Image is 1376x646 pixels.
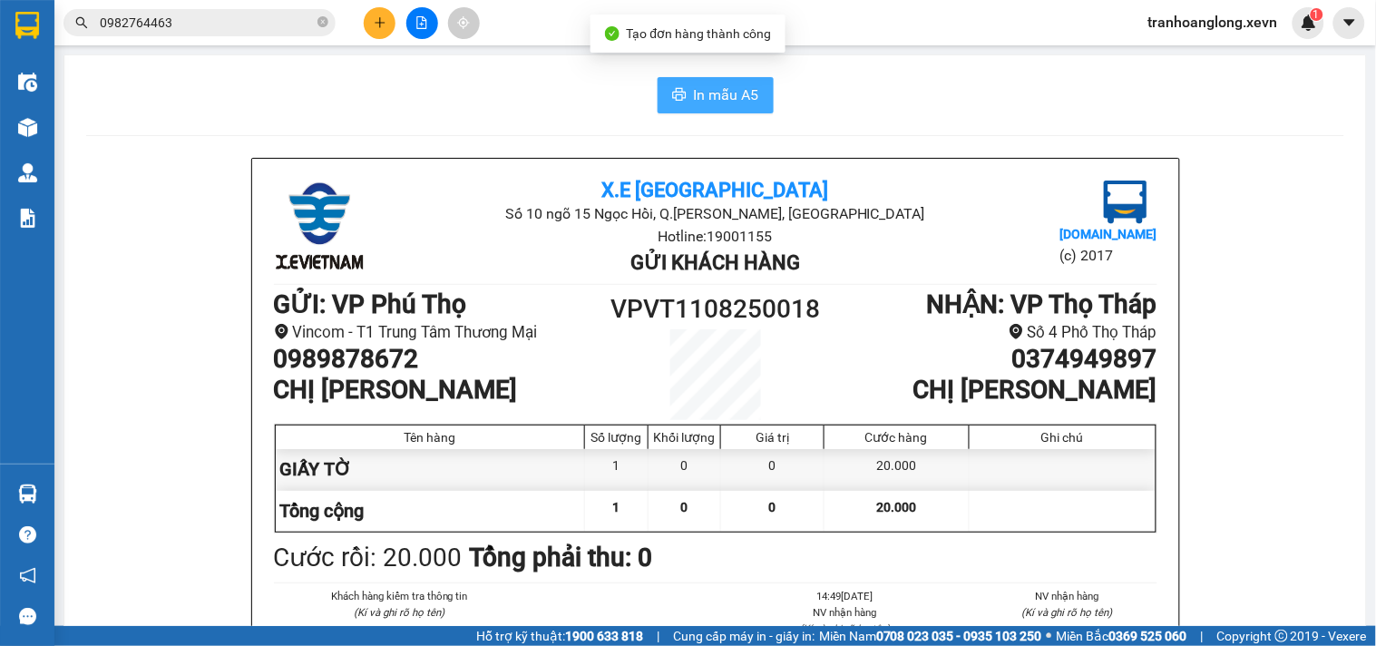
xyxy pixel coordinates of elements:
b: Tổng phải thu: 0 [470,543,653,573]
img: logo.jpg [274,181,365,271]
span: tranhoanglong.xevn [1134,11,1293,34]
div: Khối lượng [653,430,716,445]
div: 0 [721,449,825,490]
sup: 1 [1311,8,1323,21]
i: (Kí và ghi rõ họ tên) [354,606,444,619]
span: In mẫu A5 [694,83,759,106]
span: 1 [613,500,620,514]
img: logo.jpg [23,23,113,113]
button: plus [364,7,395,39]
img: solution-icon [18,209,37,228]
li: Khách hàng kiểm tra thông tin [310,588,490,604]
li: Hotline: 19001155 [170,67,758,90]
b: [DOMAIN_NAME] [1059,227,1156,241]
li: Hotline: 19001155 [421,225,1010,248]
span: 0 [769,500,776,514]
li: Số 10 ngõ 15 Ngọc Hồi, Q.[PERSON_NAME], [GEOGRAPHIC_DATA] [170,44,758,67]
b: GỬI : VP Phú Thọ [23,132,216,161]
div: Cước rồi : 20.000 [274,538,463,578]
span: environment [1009,324,1024,339]
span: search [75,16,88,29]
span: message [19,608,36,625]
span: close-circle [317,15,328,32]
div: 1 [585,449,649,490]
li: 14:49[DATE] [756,588,935,604]
div: 0 [649,449,721,490]
span: 20.000 [876,500,916,514]
button: file-add [406,7,438,39]
li: NV nhận hàng [978,588,1157,604]
span: plus [374,16,386,29]
i: (Kí và ghi rõ họ tên) [1022,606,1113,619]
li: Vincom - T1 Trung Tâm Thương Mại [274,320,605,345]
img: warehouse-icon [18,118,37,137]
div: Tên hàng [280,430,581,445]
li: Số 10 ngõ 15 Ngọc Hồi, Q.[PERSON_NAME], [GEOGRAPHIC_DATA] [421,202,1010,225]
button: caret-down [1333,7,1365,39]
h1: CHỊ [PERSON_NAME] [274,375,605,406]
button: printerIn mẫu A5 [658,77,774,113]
span: Hỗ trợ kỹ thuật: [476,626,643,646]
span: aim [457,16,470,29]
span: | [657,626,659,646]
span: printer [672,87,687,104]
li: NV nhận hàng [756,604,935,621]
div: Số lượng [590,430,643,445]
span: 1 [1313,8,1320,21]
div: Cước hàng [829,430,963,445]
button: aim [448,7,480,39]
img: warehouse-icon [18,484,37,504]
span: question-circle [19,526,36,543]
img: icon-new-feature [1301,15,1317,31]
span: Tổng cộng [280,500,365,522]
img: logo.jpg [1104,181,1147,224]
h1: CHỊ [PERSON_NAME] [825,375,1156,406]
b: X.E [GEOGRAPHIC_DATA] [601,179,828,201]
img: warehouse-icon [18,163,37,182]
img: warehouse-icon [18,73,37,92]
strong: 0369 525 060 [1109,629,1187,643]
span: file-add [415,16,428,29]
span: 0 [681,500,688,514]
div: Giá trị [726,430,819,445]
span: close-circle [317,16,328,27]
b: Gửi khách hàng [630,251,800,274]
span: Tạo đơn hàng thành công [627,26,772,41]
span: | [1201,626,1204,646]
span: Miền Bắc [1057,626,1187,646]
input: Tìm tên, số ĐT hoặc mã đơn [100,13,314,33]
span: Cung cấp máy in - giấy in: [673,626,815,646]
i: (Kí và ghi rõ họ tên) [799,622,890,635]
span: check-circle [605,26,620,41]
h1: 0374949897 [825,344,1156,375]
strong: 0708 023 035 - 0935 103 250 [876,629,1042,643]
div: GIẤY TỜ [276,449,586,490]
h1: 0989878672 [274,344,605,375]
li: (c) 2017 [1059,244,1156,267]
li: Số 4 Phố Thọ Tháp [825,320,1156,345]
b: NHẬN : VP Thọ Tháp [927,289,1157,319]
span: ⚪️ [1047,632,1052,640]
span: environment [274,324,289,339]
b: GỬI : VP Phú Thọ [274,289,467,319]
span: caret-down [1342,15,1358,31]
span: copyright [1275,630,1288,642]
div: Ghi chú [974,430,1151,445]
h1: VPVT1108250018 [605,289,826,329]
span: Miền Nam [819,626,1042,646]
strong: 1900 633 818 [565,629,643,643]
img: logo-vxr [15,12,39,39]
span: notification [19,567,36,584]
div: 20.000 [825,449,969,490]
